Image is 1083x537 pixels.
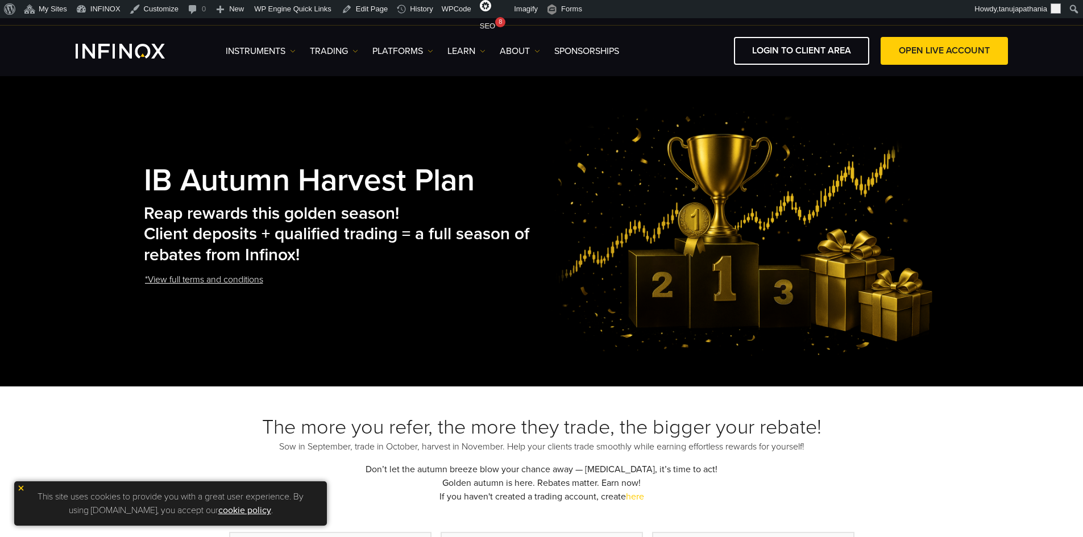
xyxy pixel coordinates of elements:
a: cookie policy [218,505,271,516]
a: Learn [447,44,486,58]
a: *View full terms and conditions [144,266,264,294]
p: Sow in September, trade in October, harvest in November. Help your clients trade smoothly while e... [144,440,940,453]
img: yellow close icon [17,484,25,492]
a: TRADING [310,44,358,58]
a: Instruments [226,44,296,58]
a: INFINOX Logo [76,44,192,59]
a: SPONSORSHIPS [554,44,619,58]
a: ABOUT [500,44,540,58]
a: OPEN LIVE ACCOUNT [881,37,1008,65]
strong: IB Autumn Harvest Plan [144,162,475,199]
h3: The more you refer, the more they trade, the bigger your rebate! [144,415,940,440]
p: This site uses cookies to provide you with a great user experience. By using [DOMAIN_NAME], you a... [20,487,321,520]
span: SEO [480,22,495,30]
h2: Reap rewards this golden season! Client deposits + qualified trading = a full season of rebates f... [144,203,549,266]
a: here [626,491,644,502]
a: PLATFORMS [372,44,433,58]
span: tanujapathania [999,5,1047,13]
div: 8 [495,17,505,27]
a: LOGIN TO CLIENT AREA [734,37,869,65]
